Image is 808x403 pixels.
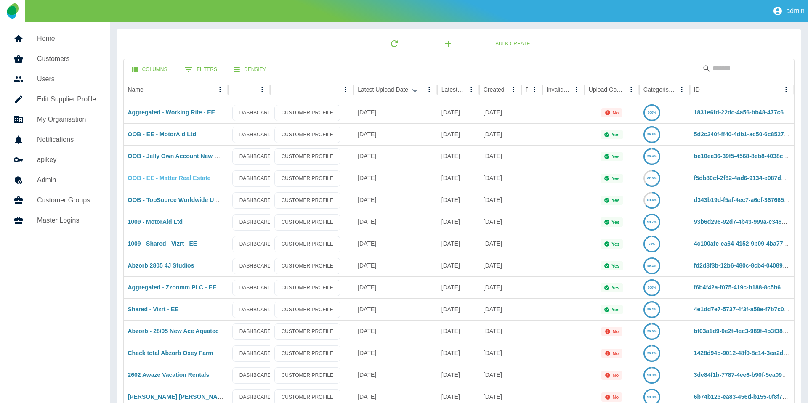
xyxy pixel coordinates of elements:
[227,62,273,77] button: Density
[694,262,805,269] a: fd2d8f3b-12b6-480c-8cb4-0408951ca7a4
[7,49,103,69] a: Customers
[232,280,279,296] a: DASHBOARD
[353,255,437,276] div: 08 Sep 2025
[232,367,279,384] a: DASHBOARD
[694,371,804,378] a: 3de84f1b-7787-4ee6-b90f-5ea096ea0f90
[780,84,792,95] button: ID column menu
[128,262,194,269] a: Abzorb 2805 4J Studios
[128,109,215,116] a: Aggregated - Working Rite - EE
[128,240,197,247] a: 1009 - Shared - Vizrt - EE
[409,84,421,95] button: Sort
[647,154,656,158] text: 98.4%
[694,393,804,400] a: 6b74b123-ea83-456d-b155-0f8f79f5e5d7
[489,36,537,52] button: Bulk Create
[643,306,660,313] a: 99.2%
[437,123,479,145] div: 26 Aug 2025
[612,351,619,356] p: No
[232,258,279,274] a: DASHBOARD
[643,86,675,93] div: Categorised
[274,345,340,362] a: CUSTOMER PROFILE
[479,298,521,320] div: 13 Aug 2025
[694,240,805,247] a: 4c100afe-ea64-4152-9b09-4ba77af4601a
[589,86,625,93] div: Upload Complete
[358,86,408,93] div: Latest Upload Date
[37,94,96,104] h5: Edit Supplier Profile
[437,364,479,386] div: 31 Aug 2025
[125,62,174,77] button: Select columns
[274,367,340,384] a: CUSTOMER PROFILE
[437,167,479,189] div: 23 Aug 2025
[232,192,279,209] a: DASHBOARD
[37,195,96,205] h5: Customer Groups
[526,86,528,93] div: Ref
[508,84,519,95] button: Created column menu
[647,329,656,333] text: 96.6%
[274,302,340,318] a: CUSTOMER PROFILE
[611,220,619,225] p: Yes
[647,308,656,311] text: 99.2%
[647,351,656,355] text: 98.2%
[37,114,96,125] h5: My Organisation
[7,170,103,190] a: Admin
[437,320,479,342] div: 31 Aug 2025
[611,154,619,159] p: Yes
[601,371,622,380] div: Not all required reports for this customer were uploaded for the latest usage month.
[128,175,211,181] a: OOB - EE - Matter Real Estate
[694,175,804,181] a: f5db80cf-2f82-4ad6-9134-e087d6085946
[612,395,619,400] p: No
[274,214,340,231] a: CUSTOMER PROFILE
[7,190,103,210] a: Customer Groups
[611,285,619,290] p: Yes
[648,286,656,289] text: 100%
[694,109,807,116] a: 1831e6fd-22dc-4a56-bb48-477c66108c11
[437,255,479,276] div: 31 Aug 2025
[484,86,505,93] div: Created
[643,262,660,269] a: 99.2%
[37,34,96,44] h5: Home
[479,145,521,167] div: 17 Sep 2025
[353,298,437,320] div: 04 Sep 2025
[694,306,804,313] a: 4e1dd7e7-5737-4f3f-a58e-f7b7c05a4062
[694,284,803,291] a: f6b4f42a-f075-419c-b188-8c5b6bf83480
[353,276,437,298] div: 04 Sep 2025
[128,371,210,378] a: 2602 Awaze Vacation Rentals
[37,215,96,225] h5: Master Logins
[232,323,279,340] a: DASHBOARD
[37,54,96,64] h5: Customers
[676,84,688,95] button: Categorised column menu
[612,329,619,334] p: No
[128,328,219,334] a: Abzorb - 28/05 New Ace Aquatec
[353,364,437,386] div: 03 Sep 2025
[694,328,801,334] a: bf03a1d9-0e2f-4ec3-989f-4b3f38fc03d9
[128,284,217,291] a: Aggregated - Zzoomm PLC - EE
[643,153,660,159] a: 98.4%
[643,240,660,247] a: 98%
[643,109,660,116] a: 100%
[37,135,96,145] h5: Notifications
[437,233,479,255] div: 01 Sep 2025
[437,189,479,211] div: 21 Aug 2025
[465,84,477,95] button: Latest Usage column menu
[37,155,96,165] h5: apikey
[274,258,340,274] a: CUSTOMER PROFILE
[479,342,521,364] div: 30 Jul 2025
[479,167,521,189] div: 17 Sep 2025
[694,131,804,138] a: 5d2c240f-ff40-4db1-ac50-6c8527a836d8
[479,255,521,276] div: 26 Feb 2025
[37,74,96,84] h5: Users
[649,242,655,246] text: 98%
[7,130,103,150] a: Notifications
[647,198,656,202] text: 63.4%
[232,148,279,165] a: DASHBOARD
[479,276,521,298] div: 13 Aug 2025
[353,342,437,364] div: 03 Sep 2025
[274,105,340,121] a: CUSTOMER PROFILE
[601,392,622,402] div: Not all required reports for this customer were uploaded for the latest usage month.
[232,127,279,143] a: DASHBOARD
[643,284,660,291] a: 100%
[643,393,660,400] a: 99.8%
[128,86,144,93] div: Name
[647,264,656,268] text: 99.2%
[571,84,582,95] button: Invalid Creds column menu
[479,320,521,342] div: 28 May 2025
